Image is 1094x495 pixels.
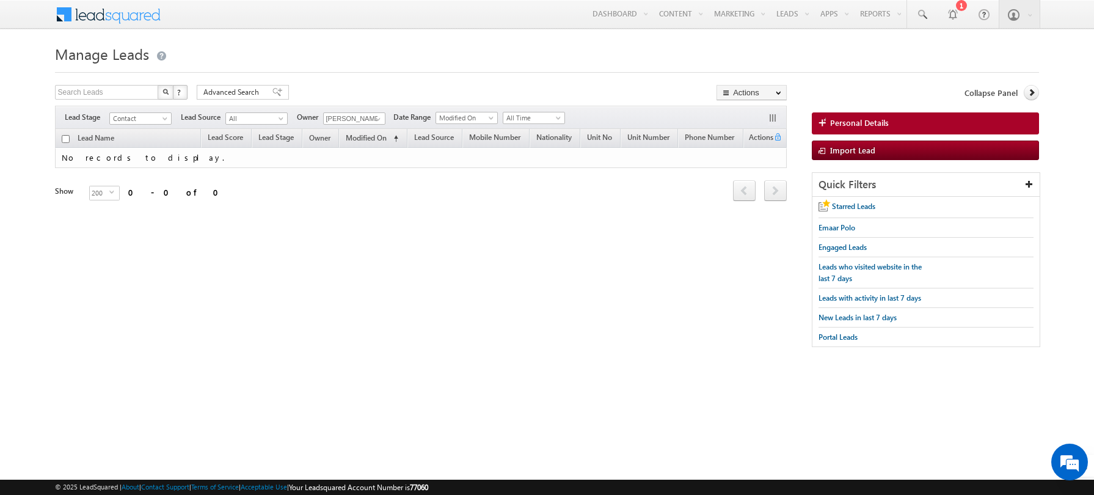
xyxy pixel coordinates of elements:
span: All [226,113,284,124]
span: Emaar Polo [819,223,855,232]
span: Modified On [346,133,387,142]
a: next [764,182,787,201]
img: Search [162,89,169,95]
span: Lead Source [414,133,454,142]
span: Mobile Number [469,133,520,142]
span: Personal Details [830,117,889,128]
span: Nationality [536,133,572,142]
a: All [225,112,288,125]
span: All Time [503,112,561,123]
input: Type to Search [323,112,385,125]
a: Modified On [436,112,498,124]
a: Mobile Number [463,131,527,147]
a: Acceptable Use [241,483,287,491]
span: © 2025 LeadSquared | | | | | [55,482,428,493]
span: Lead Stage [65,112,109,123]
span: select [109,189,119,195]
a: Unit No [581,131,618,147]
a: All Time [503,112,565,124]
span: New Leads in last 7 days [819,313,897,322]
a: Contact Support [141,483,189,491]
div: Quick Filters [812,173,1040,197]
a: Personal Details [812,112,1039,134]
a: prev [733,182,756,201]
div: Show [55,186,79,197]
span: Unit No [587,133,612,142]
a: Lead Source [408,131,460,147]
input: Check all records [62,135,70,143]
td: No records to display. [55,148,787,168]
span: Phone Number [685,133,734,142]
span: Contact [110,113,168,124]
span: Lead Source [181,112,225,123]
span: Leads with activity in last 7 days [819,293,921,302]
span: Advanced Search [203,87,263,98]
a: Terms of Service [191,483,239,491]
div: 0 - 0 of 0 [128,185,226,199]
button: Actions [717,85,787,100]
span: prev [733,180,756,201]
a: Unit Number [621,131,676,147]
span: (sorted ascending) [388,134,398,144]
a: Show All Items [369,113,384,125]
span: Owner [297,112,323,123]
a: Contact [109,112,172,125]
button: ? [173,85,188,100]
span: Lead Score [208,133,243,142]
a: Phone Number [679,131,740,147]
span: Collapse Panel [965,87,1018,98]
a: Modified On (sorted ascending) [340,131,404,147]
span: Engaged Leads [819,243,867,252]
a: Lead Stage [252,131,300,147]
span: Leads who visited website in the last 7 days [819,262,922,283]
a: Lead Name [71,131,120,147]
span: Manage Leads [55,44,149,64]
a: About [122,483,139,491]
span: Modified On [436,112,494,123]
a: Lead Score [202,131,249,147]
span: Import Lead [830,145,875,155]
span: Lead Stage [258,133,294,142]
span: Starred Leads [832,202,875,211]
span: ? [177,87,183,97]
span: Your Leadsquared Account Number is [289,483,428,492]
span: Unit Number [627,133,669,142]
span: Actions [744,131,773,147]
span: Owner [309,133,330,142]
span: 200 [90,186,109,200]
span: Portal Leads [819,332,858,342]
a: Nationality [530,131,578,147]
span: next [764,180,787,201]
span: Date Range [393,112,436,123]
span: 77060 [410,483,428,492]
